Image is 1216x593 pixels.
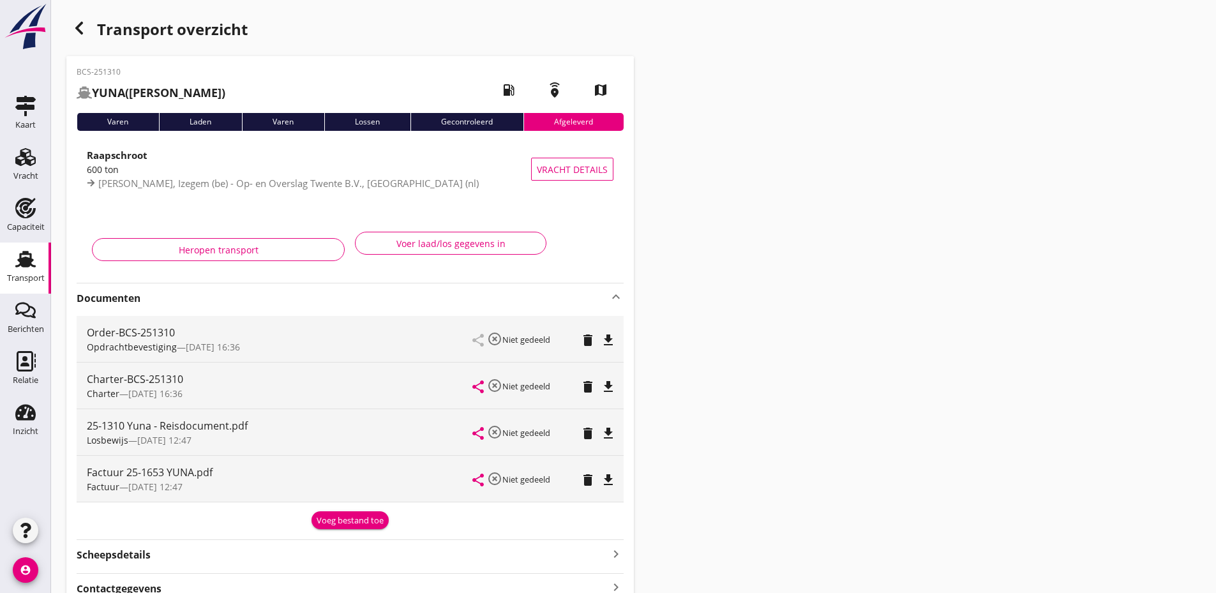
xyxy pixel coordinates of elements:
i: highlight_off [487,424,502,440]
div: Transport overzicht [66,15,634,46]
button: Voer laad/los gegevens in [355,232,546,255]
div: Charter-BCS-251310 [87,372,473,387]
button: Heropen transport [92,238,345,261]
p: BCS-251310 [77,66,225,78]
i: delete [580,379,596,394]
span: [PERSON_NAME], Izegem (be) - Op- en Overslag Twente B.V., [GEOGRAPHIC_DATA] (nl) [98,177,479,190]
strong: Scheepsdetails [77,548,151,562]
div: Order-BCS-251310 [87,325,473,340]
div: Heropen transport [103,243,334,257]
div: Varen [77,113,159,131]
div: — [87,433,473,447]
i: file_download [601,379,616,394]
i: keyboard_arrow_up [608,289,624,304]
i: file_download [601,333,616,348]
i: highlight_off [487,378,502,393]
i: keyboard_arrow_right [608,545,624,562]
div: 25-1310 Yuna - Reisdocument.pdf [87,418,473,433]
div: Voer laad/los gegevens in [366,237,536,250]
div: 600 ton [87,163,531,176]
i: share [470,426,486,441]
i: highlight_off [487,331,502,347]
i: share [470,472,486,488]
div: Voeg bestand toe [317,514,384,527]
div: Relatie [13,376,38,384]
strong: Documenten [77,291,608,306]
div: Afgeleverd [523,113,624,131]
div: Laden [159,113,242,131]
div: Transport [7,274,45,282]
div: — [87,480,473,493]
div: Factuur 25-1653 YUNA.pdf [87,465,473,480]
span: [DATE] 12:47 [137,434,191,446]
i: account_circle [13,557,38,583]
div: Capaciteit [7,223,45,231]
div: — [87,340,473,354]
span: Factuur [87,481,119,493]
small: Niet gedeeld [502,427,550,439]
strong: Raapschroot [87,149,147,161]
div: Varen [242,113,324,131]
span: Losbewijs [87,434,128,446]
small: Niet gedeeld [502,380,550,392]
small: Niet gedeeld [502,334,550,345]
div: Berichten [8,325,44,333]
div: Lossen [324,113,410,131]
div: Inzicht [13,427,38,435]
div: Gecontroleerd [410,113,523,131]
h2: ([PERSON_NAME]) [77,84,225,101]
img: logo-small.a267ee39.svg [3,3,49,50]
span: Opdrachtbevestiging [87,341,177,353]
button: Vracht details [531,158,613,181]
i: delete [580,333,596,348]
span: [DATE] 16:36 [186,341,240,353]
i: file_download [601,426,616,441]
a: Raapschroot600 ton[PERSON_NAME], Izegem (be) - Op- en Overslag Twente B.V., [GEOGRAPHIC_DATA] (nl... [77,141,624,197]
i: highlight_off [487,471,502,486]
div: — [87,387,473,400]
strong: YUNA [92,85,125,100]
i: share [470,379,486,394]
i: emergency_share [537,72,573,108]
span: [DATE] 12:47 [128,481,183,493]
i: delete [580,472,596,488]
i: local_gas_station [491,72,527,108]
span: [DATE] 16:36 [128,387,183,400]
i: map [583,72,619,108]
span: Charter [87,387,119,400]
i: file_download [601,472,616,488]
small: Niet gedeeld [502,474,550,485]
span: Vracht details [537,163,608,176]
div: Kaart [15,121,36,129]
i: delete [580,426,596,441]
div: Vracht [13,172,38,180]
button: Voeg bestand toe [312,511,389,529]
